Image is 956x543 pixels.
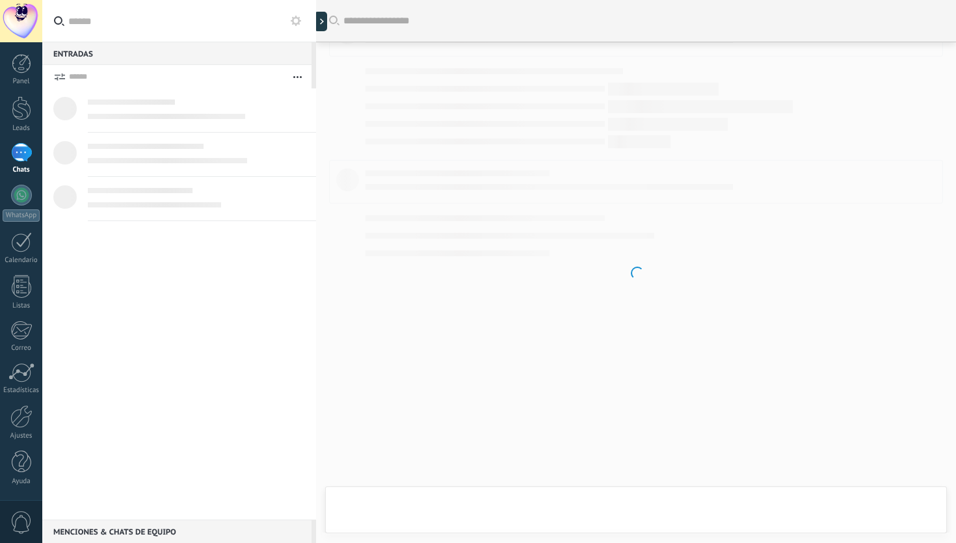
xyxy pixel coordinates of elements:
[314,12,327,31] div: Mostrar
[42,42,312,65] div: Entradas
[3,256,40,265] div: Calendario
[3,124,40,133] div: Leads
[3,209,40,222] div: WhatsApp
[3,77,40,86] div: Panel
[3,386,40,395] div: Estadísticas
[42,520,312,543] div: Menciones & Chats de equipo
[3,344,40,352] div: Correo
[3,477,40,486] div: Ayuda
[3,302,40,310] div: Listas
[3,166,40,174] div: Chats
[3,432,40,440] div: Ajustes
